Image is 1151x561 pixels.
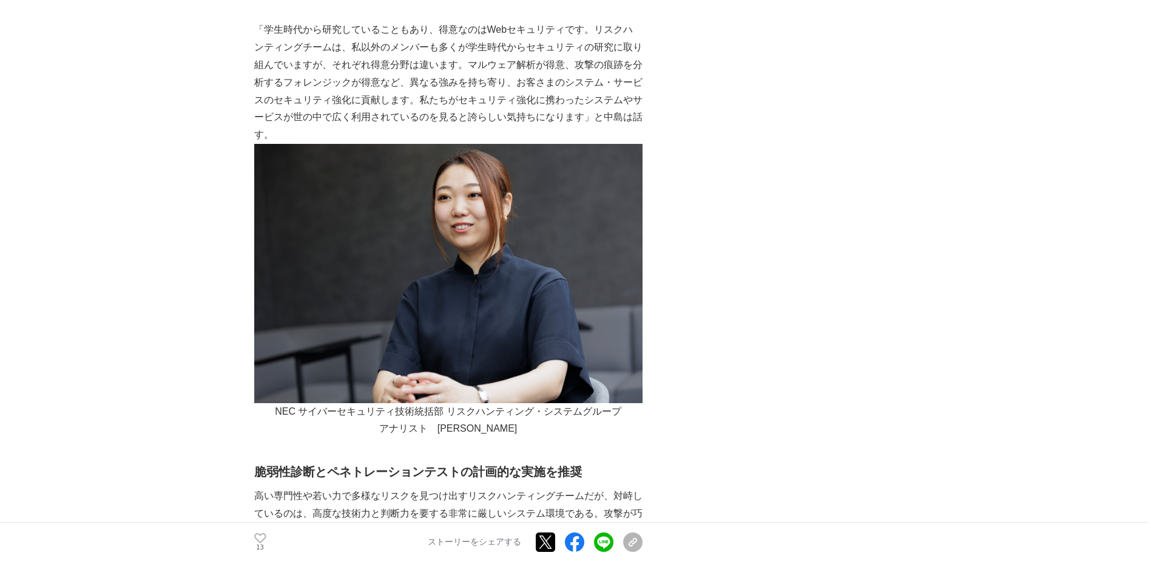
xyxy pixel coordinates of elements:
p: 13 [254,545,266,551]
p: 「学生時代から研究していることもあり、得意なのはWebセキュリティです。リスクハンティングチームは、私以外のメンバーも多くが学生時代からセキュリティの研究に取り組んでいますが、それぞれ得意分野は... [254,21,643,144]
p: ストーリーをシェアする [428,537,521,548]
img: thumbnail_d4ff1f60-7e49-11f0-92ca-152f647d63b2.jpg [254,144,643,403]
p: アナリスト [PERSON_NAME] [254,420,643,438]
h2: 脆弱性診断とペネトレーションテストの計画的な実施を推奨 [254,462,643,481]
p: NEC サイバーセキュリティ技術統括部 リスクハンティング・システムグループ [254,403,643,421]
